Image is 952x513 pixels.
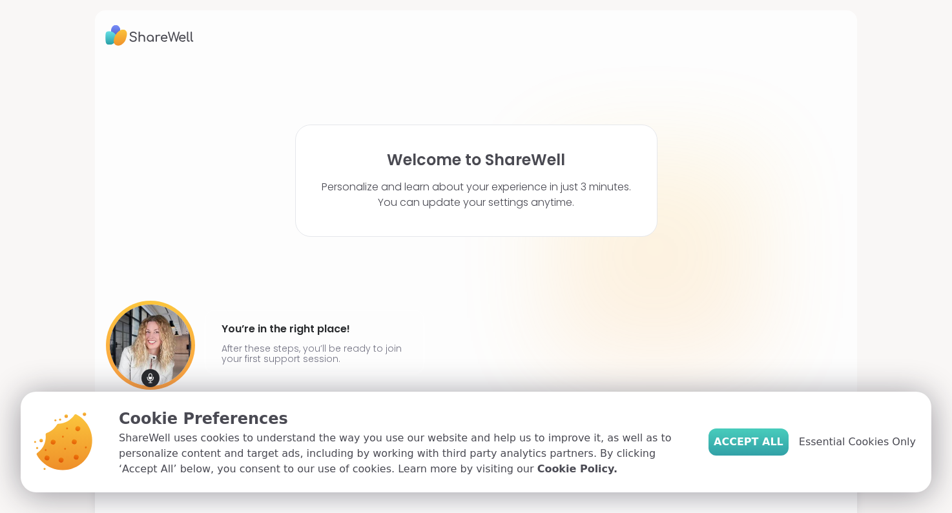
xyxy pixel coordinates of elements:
[119,407,688,430] p: Cookie Preferences
[387,151,565,169] h1: Welcome to ShareWell
[799,434,916,450] span: Essential Cookies Only
[105,21,194,50] img: ShareWell Logo
[537,461,617,477] a: Cookie Policy.
[322,179,631,210] p: Personalize and learn about your experience in just 3 minutes. You can update your settings anytime.
[714,434,783,450] span: Accept All
[119,430,688,477] p: ShareWell uses cookies to understand the way you use our website and help us to improve it, as we...
[106,301,195,390] img: User image
[222,319,408,339] h4: You’re in the right place!
[709,428,789,456] button: Accept All
[222,343,408,364] p: After these steps, you’ll be ready to join your first support session.
[141,369,160,387] img: mic icon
